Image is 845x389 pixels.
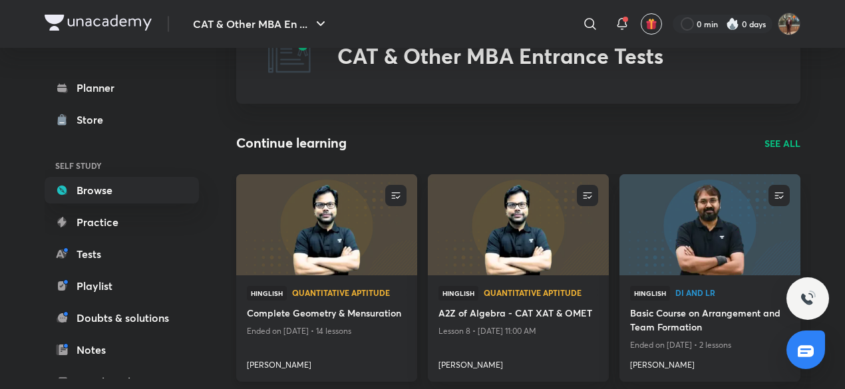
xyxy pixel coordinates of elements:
[247,306,407,323] a: Complete Geometry & Mensuration
[45,305,199,331] a: Doubts & solutions
[641,13,662,35] button: avatar
[630,336,790,354] p: Ended on [DATE] • 2 lessons
[45,241,199,267] a: Tests
[484,289,598,298] a: Quantitative Aptitude
[619,174,800,275] a: new-thumbnail
[45,177,199,203] a: Browse
[426,173,610,276] img: new-thumbnail
[778,13,800,35] img: Harshit Verma
[45,154,199,177] h6: SELF STUDY
[292,289,407,297] span: Quantitative Aptitude
[675,289,790,298] a: DI and LR
[45,336,199,363] a: Notes
[630,354,790,371] a: [PERSON_NAME]
[236,174,417,275] a: new-thumbnail
[438,306,598,323] a: A2Z of Algebra - CAT XAT & OMET
[247,354,407,371] a: [PERSON_NAME]
[675,289,790,297] span: DI and LR
[438,323,598,340] p: Lesson 8 • [DATE] 11:00 AM
[484,289,598,297] span: Quantitative Aptitude
[438,286,478,301] span: Hinglish
[234,173,419,276] img: new-thumbnail
[45,74,199,101] a: Planner
[764,136,800,150] a: SEE ALL
[268,35,311,77] img: CAT & Other MBA Entrance Tests
[630,286,670,301] span: Hinglish
[247,286,287,301] span: Hinglish
[185,11,337,37] button: CAT & Other MBA En ...
[292,289,407,298] a: Quantitative Aptitude
[438,354,598,371] a: [PERSON_NAME]
[726,17,739,31] img: streak
[236,133,347,153] h2: Continue learning
[45,273,199,299] a: Playlist
[617,173,802,276] img: new-thumbnail
[45,15,152,34] a: Company Logo
[45,15,152,31] img: Company Logo
[77,112,111,128] div: Store
[630,306,790,336] a: Basic Course on Arrangement and Team Formation
[428,174,609,275] a: new-thumbnail
[247,323,407,340] p: Ended on [DATE] • 14 lessons
[337,43,663,68] h2: CAT & Other MBA Entrance Tests
[800,291,816,307] img: ttu
[645,18,657,30] img: avatar
[45,106,199,133] a: Store
[45,209,199,235] a: Practice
